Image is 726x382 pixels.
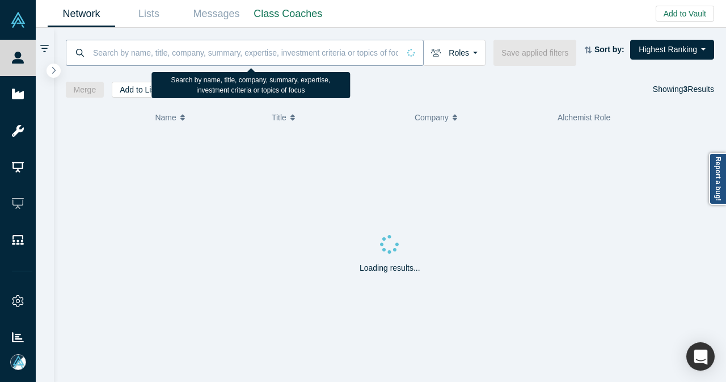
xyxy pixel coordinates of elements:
a: Messages [183,1,250,27]
button: Merge [66,82,104,98]
a: Class Coaches [250,1,326,27]
strong: Sort by: [594,45,624,54]
span: Company [415,106,449,129]
p: Loading results... [360,262,420,274]
button: Name [155,106,260,129]
img: Mia Scott's Account [10,354,26,370]
span: Title [272,106,286,129]
button: Roles [423,40,486,66]
button: Title [272,106,403,129]
button: Save applied filters [493,40,576,66]
span: Name [155,106,176,129]
a: Network [48,1,115,27]
div: Showing [653,82,714,98]
button: Highest Ranking [630,40,714,60]
a: Lists [115,1,183,27]
img: Alchemist Vault Logo [10,12,26,28]
button: Add to List [112,82,165,98]
button: Add to Vault [656,6,714,22]
strong: 3 [683,85,688,94]
a: Report a bug! [709,153,726,205]
span: Alchemist Role [558,113,610,122]
button: Company [415,106,546,129]
input: Search by name, title, company, summary, expertise, investment criteria or topics of focus [92,39,399,66]
span: Results [683,85,714,94]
